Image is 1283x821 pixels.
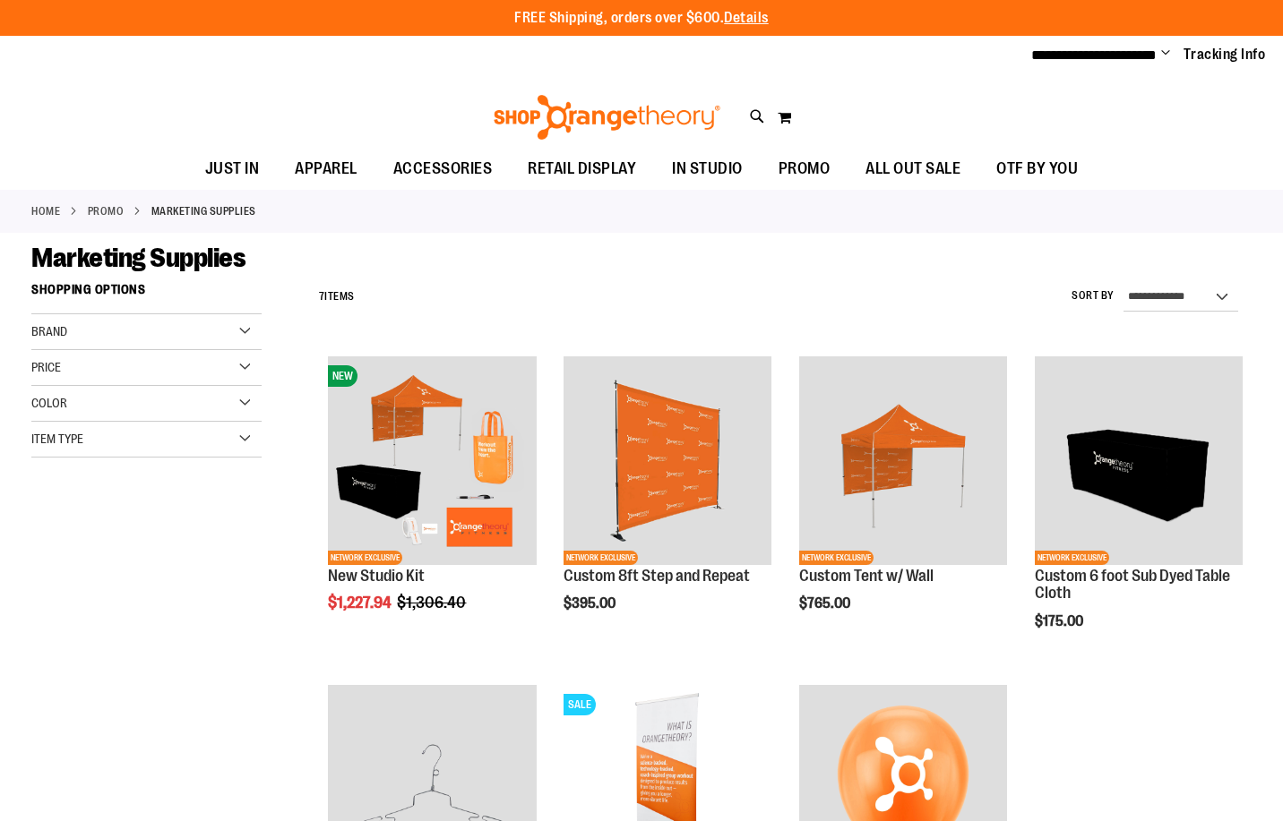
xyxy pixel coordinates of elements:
span: $1,227.94 [328,594,394,611]
div: product [319,347,545,657]
img: OTF 6 foot Sub Dyed Table Cloth [1035,356,1243,564]
a: PROMO [88,203,125,219]
a: New Studio Kit [328,567,425,585]
span: Price [31,360,61,374]
a: Details [724,10,769,26]
img: New Studio Kit [328,356,536,564]
span: PROMO [779,149,831,189]
span: $395.00 [564,595,618,611]
a: Custom Tent w/ Wall [799,567,934,585]
span: Color [31,396,67,410]
span: IN STUDIO [672,149,743,189]
span: $175.00 [1035,613,1086,629]
strong: Shopping Options [31,274,262,314]
div: product [1026,347,1252,666]
a: Tracking Info [1184,45,1266,64]
span: Brand [31,324,67,338]
span: NETWORK EXCLUSIVE [564,551,638,565]
h2: Items [319,283,355,311]
a: Home [31,203,60,219]
p: FREE Shipping, orders over $600. [514,8,769,29]
span: RETAIL DISPLAY [528,149,636,189]
span: 7 [319,290,325,303]
span: NEW [328,365,357,387]
span: SALE [564,694,596,715]
a: OTF 6 foot Sub Dyed Table ClothNETWORK EXCLUSIVE [1035,356,1243,567]
img: OTF 8ft Step and Repeat [564,356,771,564]
span: $1,306.40 [397,594,469,611]
span: APPAREL [295,149,357,189]
a: OTF 8ft Step and RepeatNETWORK EXCLUSIVE [564,356,771,567]
span: OTF BY YOU [996,149,1078,189]
span: JUST IN [205,149,260,189]
span: NETWORK EXCLUSIVE [799,551,874,565]
span: $765.00 [799,595,853,611]
span: ALL OUT SALE [865,149,960,189]
img: OTF Custom Tent w/single sided wall Orange [799,356,1007,564]
img: Shop Orangetheory [491,95,723,140]
a: OTF Custom Tent w/single sided wall OrangeNETWORK EXCLUSIVE [799,356,1007,567]
strong: Marketing Supplies [151,203,256,219]
a: New Studio KitNEWNETWORK EXCLUSIVE [328,356,536,567]
span: Item Type [31,432,83,446]
span: NETWORK EXCLUSIVE [1035,551,1109,565]
div: product [555,347,780,648]
a: Custom 8ft Step and Repeat [564,567,750,585]
span: Marketing Supplies [31,243,245,273]
div: product [790,347,1016,648]
a: Custom 6 foot Sub Dyed Table Cloth [1035,567,1230,603]
span: ACCESSORIES [393,149,493,189]
label: Sort By [1072,288,1115,304]
button: Account menu [1161,46,1170,64]
span: NETWORK EXCLUSIVE [328,551,402,565]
